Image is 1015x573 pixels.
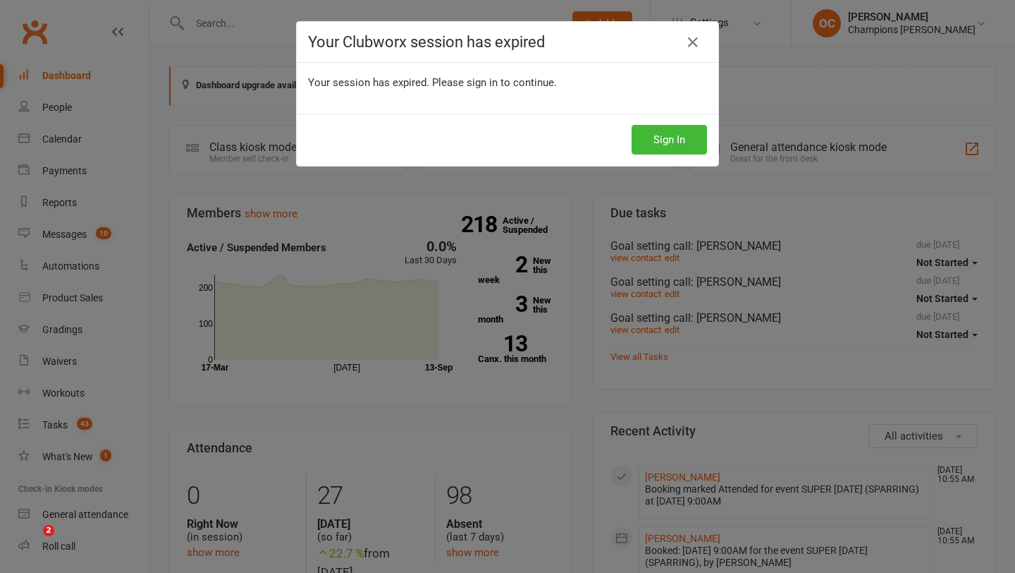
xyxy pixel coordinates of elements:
a: Close [682,31,704,54]
h4: Your Clubworx session has expired [308,33,707,51]
span: 2 [43,525,54,536]
iframe: Intercom live chat [14,525,48,559]
span: Your session has expired. Please sign in to continue. [308,76,557,89]
button: Sign In [632,125,707,155]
